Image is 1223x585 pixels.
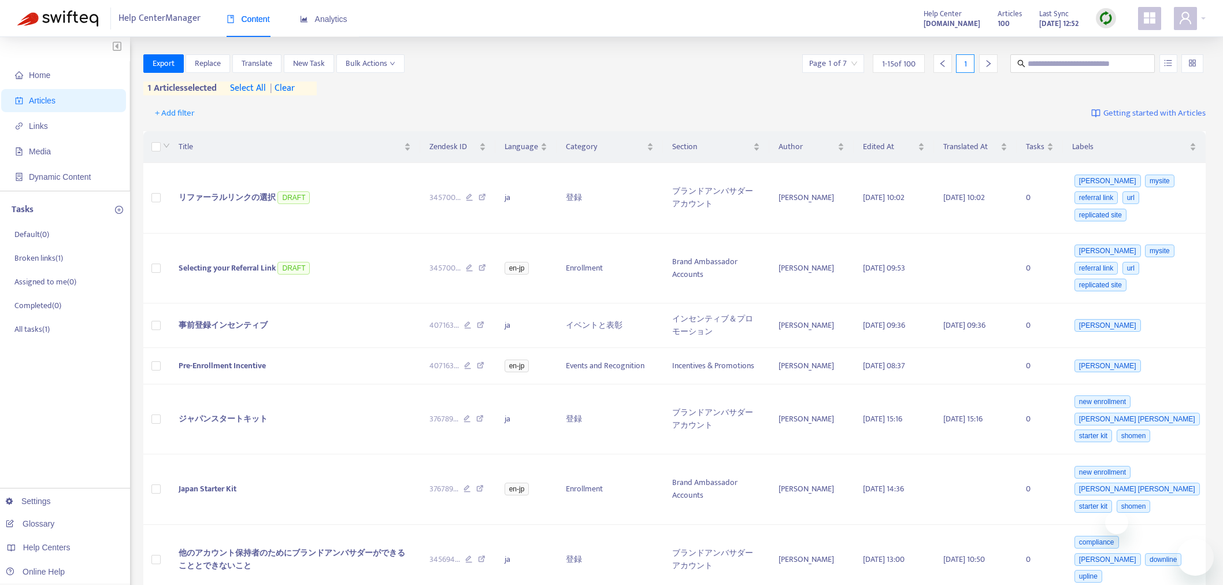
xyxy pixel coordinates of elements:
span: 376789 ... [429,413,458,425]
span: Author [779,140,835,153]
td: [PERSON_NAME] [769,348,854,384]
th: Tasks [1017,131,1063,163]
span: [DATE] 09:53 [863,261,905,275]
button: New Task [284,54,334,73]
span: account-book [15,97,23,105]
a: Glossary [6,519,54,528]
th: Edited At [854,131,934,163]
span: Last Sync [1039,8,1069,20]
span: 345694 ... [429,553,460,566]
span: replicated site [1074,279,1126,291]
span: [DATE] 08:37 [863,359,905,372]
span: down [390,61,395,66]
td: Events and Recognition [557,348,663,384]
span: Analytics [300,14,347,24]
iframe: Close message [1105,511,1128,534]
span: shomen [1117,500,1151,513]
td: 0 [1017,234,1063,304]
th: Category [557,131,663,163]
td: Enrollment [557,454,663,525]
span: [PERSON_NAME] [1074,245,1141,257]
span: new enrollment [1074,466,1131,479]
span: clear [266,82,295,95]
span: Translated At [943,140,998,153]
th: Translated At [934,131,1017,163]
span: 事前登録インセンティブ [179,319,268,332]
span: Bulk Actions [346,57,395,70]
p: Default ( 0 ) [14,228,49,240]
th: Title [169,131,420,163]
span: [PERSON_NAME] [1074,553,1141,566]
span: Selecting your Referral Link [179,261,276,275]
span: 1 articles selected [143,82,217,95]
img: sync.dc5367851b00ba804db3.png [1099,11,1113,25]
img: image-link [1091,109,1100,118]
strong: 100 [998,17,1010,30]
td: [PERSON_NAME] [769,234,854,304]
td: 0 [1017,303,1063,348]
p: Broken links ( 1 ) [14,252,63,264]
span: Tasks [1026,140,1044,153]
span: | [270,80,272,96]
span: Pre-Enrollment Incentive [179,359,266,372]
span: new enrollment [1074,395,1131,408]
span: downline [1145,553,1181,566]
td: ja [495,163,557,234]
span: New Task [293,57,325,70]
span: [PERSON_NAME] [PERSON_NAME] [1074,413,1200,425]
span: 407163 ... [429,360,459,372]
span: Title [179,140,402,153]
span: [DATE] 10:02 [943,191,985,204]
span: Language [505,140,538,153]
span: en-jp [505,483,529,495]
span: Section [672,140,751,153]
span: 376789 ... [429,483,458,495]
td: 0 [1017,163,1063,234]
span: Dynamic Content [29,172,91,182]
span: Help Center [924,8,962,20]
td: Brand Ambassador Accounts [663,454,769,525]
span: area-chart [300,15,308,23]
button: Translate [232,54,281,73]
span: replicated site [1074,209,1126,221]
button: Replace [186,54,230,73]
span: book [227,15,235,23]
span: down [163,142,170,149]
td: Brand Ambassador Accounts [663,234,769,304]
span: search [1017,60,1025,68]
th: Labels [1063,131,1206,163]
td: ja [495,384,557,455]
span: appstore [1143,11,1157,25]
span: 他のアカウント保持者のためにブランドアンバサダーができることとできないこと [179,546,405,572]
span: 345700 ... [429,191,461,204]
span: 407163 ... [429,319,459,332]
span: mysite [1145,175,1174,187]
span: Japan Starter Kit [179,482,236,495]
span: starter kit [1074,430,1112,442]
span: Translate [242,57,272,70]
p: Assigned to me ( 0 ) [14,276,76,288]
span: en-jp [505,262,529,275]
button: Bulk Actionsdown [336,54,405,73]
a: [DOMAIN_NAME] [924,17,980,30]
span: [DATE] 09:36 [943,319,985,332]
span: DRAFT [277,191,310,204]
a: Online Help [6,567,65,576]
span: [PERSON_NAME] [1074,319,1141,332]
span: Help Centers [23,543,71,552]
span: Help Center Manager [118,8,201,29]
span: DRAFT [277,262,310,275]
td: 0 [1017,384,1063,455]
th: Zendesk ID [420,131,495,163]
td: ブランドアンバサダーアカウント [663,384,769,455]
strong: [DATE] 12:52 [1039,17,1079,30]
span: Edited At [863,140,916,153]
span: home [15,71,23,79]
span: upline [1074,570,1102,583]
span: [PERSON_NAME] [1074,175,1141,187]
span: shomen [1117,430,1151,442]
span: file-image [15,147,23,155]
td: [PERSON_NAME] [769,303,854,348]
span: user [1178,11,1192,25]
